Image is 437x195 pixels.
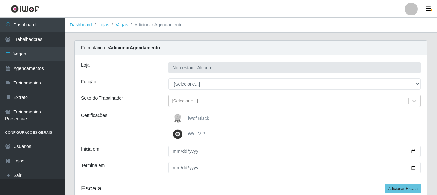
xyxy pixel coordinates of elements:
img: iWof Black [171,112,187,125]
strong: Adicionar Agendamento [109,45,160,50]
button: Adicionar Escala [385,184,421,193]
input: 00/00/0000 [168,146,421,157]
a: Lojas [98,22,109,27]
div: Formulário de [75,41,427,55]
a: Dashboard [70,22,92,27]
div: [Selecione...] [172,98,198,104]
label: Função [81,78,96,85]
label: Sexo do Trabalhador [81,95,123,102]
label: Loja [81,62,89,69]
span: iWof Black [188,116,209,121]
label: Termina em [81,162,105,169]
input: 00/00/0000 [168,162,421,173]
label: Inicia em [81,146,99,152]
nav: breadcrumb [65,18,437,33]
span: iWof VIP [188,131,205,136]
h4: Escala [81,184,421,192]
img: CoreUI Logo [11,5,39,13]
img: iWof VIP [171,128,187,141]
label: Certificações [81,112,107,119]
li: Adicionar Agendamento [128,22,182,28]
a: Vagas [116,22,128,27]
